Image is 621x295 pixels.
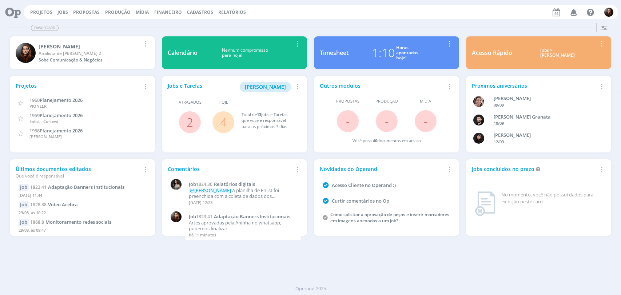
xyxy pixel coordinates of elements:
[187,114,193,130] a: 2
[105,9,131,15] a: Produção
[518,48,597,58] div: Jobs > [PERSON_NAME]
[198,48,292,58] div: Nenhum compromisso para hoje!
[257,112,261,117] span: 13
[189,182,298,187] a: Job1824.30Relatórios digitais
[189,232,216,238] span: há 11 minutos
[134,9,151,15] button: Mídia
[242,112,294,130] div: Total de Jobs e Tarefas que você é responsável para os próximos 7 dias
[320,165,445,173] div: Novidades do Operand
[19,226,146,236] div: 29/08, às 09:47
[375,98,398,104] span: Produção
[40,112,83,119] span: Planejamento 2026
[45,219,111,225] span: Monitoramento redes sociais
[218,9,246,15] a: Relatórios
[168,165,292,173] div: Comentários
[48,201,78,208] span: Vídeo Acebra
[396,45,418,61] div: Horas apontadas hoje!
[501,191,602,206] div: No momento, você não possui dados para exibição neste card.
[203,199,288,205] em: (considerando a data da última coleta...
[187,9,213,15] span: Cadastros
[214,213,290,220] span: Adaptação Banners Institucionais
[473,96,484,107] img: A
[39,43,140,50] div: Eduarda Pereira
[196,181,212,187] span: 1824.30
[320,48,349,57] div: Timesheet
[30,184,47,190] span: 1823.41
[40,127,83,134] span: Planejamento 2026
[16,173,140,179] div: Que você é responsável
[385,113,389,129] span: -
[604,6,614,19] button: E
[152,9,184,15] button: Financeiro
[472,48,512,57] div: Acesso Rápido
[19,219,29,226] div: Job
[19,191,146,202] div: [DATE] 11:44
[473,133,484,144] img: L
[185,9,215,15] button: Cadastros
[29,127,83,134] a: 1958Planejamento 2026
[216,9,248,15] button: Relatórios
[29,103,47,109] span: PIONEER
[40,97,83,103] span: Planejamento 2026
[48,184,124,190] span: Adaptação Banners Institucionais
[472,82,597,89] div: Próximos aniversários
[154,9,182,15] a: Financeiro
[240,83,291,90] a: [PERSON_NAME]
[219,99,228,105] span: Hoje
[320,82,445,89] div: Outros módulos
[29,119,58,124] span: Enlist - Corteva
[494,139,504,144] span: 12/09
[190,187,231,194] span: @[PERSON_NAME]
[16,82,140,89] div: Projetos
[31,25,59,31] span: Dashboard
[189,200,212,205] span: [DATE] 12:23
[332,182,396,188] a: Acesso Cliente no Operand :)
[372,44,395,61] div: 1:10
[245,83,286,90] span: [PERSON_NAME]
[353,138,421,144] div: Você possui documentos em atraso
[171,179,182,190] img: C
[472,165,597,173] div: Jobs concluídos no prazo
[424,113,427,129] span: -
[375,138,377,143] span: 0
[73,9,100,15] span: Propostas
[39,57,140,63] div: Sobe Comunicação & Negócios
[420,98,431,104] span: Mídia
[494,95,596,102] div: Aline Beatriz Jackisch
[332,198,389,204] a: Curtir comentários no Op
[336,98,359,104] span: Propostas
[103,9,133,15] button: Produção
[29,134,62,139] span: [PERSON_NAME]
[330,211,449,224] a: Como solicitar a aprovação de peças e inserir marcadores em imagens anexadas a um job?
[29,96,83,103] a: 1960Planejamento 2026
[39,50,140,57] div: Analista de Atendimento Jr 2
[168,82,292,92] div: Jobs e Tarefas
[30,202,47,208] span: 1828.38
[136,9,149,15] a: Mídia
[28,9,55,15] button: Projetos
[494,102,504,108] span: 09/09
[19,201,29,208] div: Job
[16,43,36,63] img: E
[171,211,182,222] img: E
[55,9,70,15] button: Jobs
[475,191,495,216] img: dashboard_not_found.png
[10,36,155,69] a: E[PERSON_NAME]Analista de [PERSON_NAME] 2Sobe Comunicação & Negócios
[214,181,255,187] span: Relatórios digitais
[57,9,68,15] a: Jobs
[494,113,596,121] div: Bruno Corralo Granata
[30,219,44,225] span: 1868.8
[189,188,298,199] p: A planilha de Enlist foi preenchida com a coleta de dados dos stories
[19,184,29,191] div: Job
[494,132,596,139] div: Luana da Silva de Andrade
[494,120,504,126] span: 10/09
[189,214,298,220] a: Job1823.41Adaptação Banners Institucionais
[346,113,350,129] span: -
[71,9,102,15] button: Propostas
[189,220,298,231] p: Artes aprovadas pela Aninha no whatsapp, podemos finalizar.
[604,8,613,17] img: E
[29,97,40,103] span: 1960
[220,114,227,130] a: 4
[473,115,484,125] img: B
[30,219,111,225] a: 1868.8Monitoramento redes sociais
